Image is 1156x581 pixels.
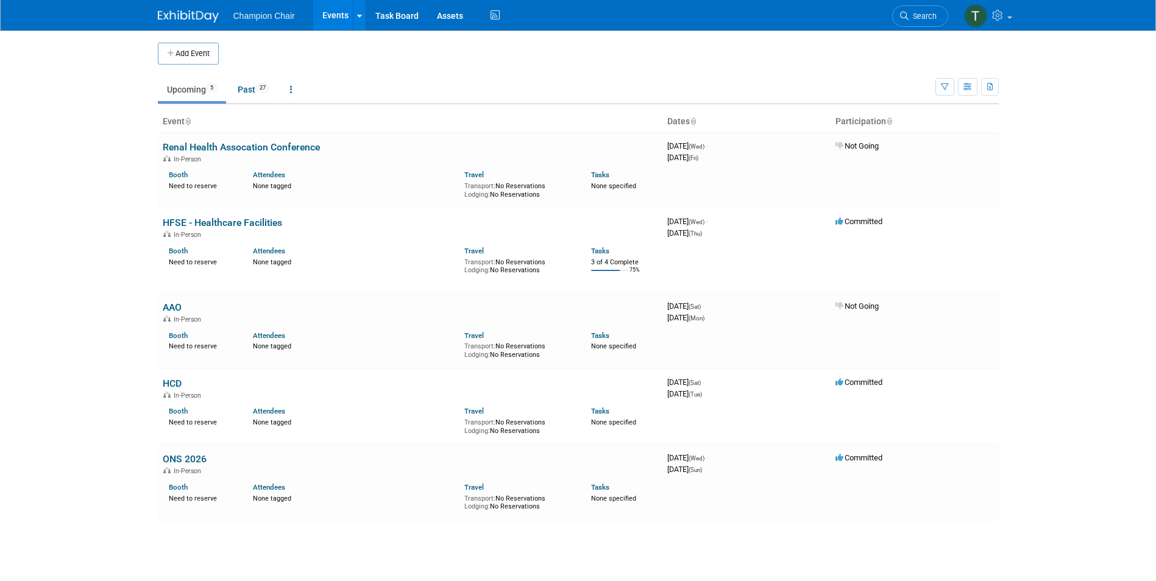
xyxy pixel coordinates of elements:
a: Attendees [253,483,285,491]
span: None specified [591,495,636,502]
span: Lodging: [464,427,490,435]
img: In-Person Event [163,467,171,473]
a: Attendees [253,171,285,179]
div: 3 of 4 Complete [591,258,658,267]
a: Travel [464,331,484,340]
span: In-Person [174,231,205,239]
div: None tagged [253,492,455,503]
span: 5 [207,83,217,93]
span: Lodging: [464,191,490,199]
img: ExhibitDay [158,10,219,23]
span: Not Going [835,141,879,150]
span: In-Person [174,467,205,475]
span: - [703,378,704,387]
span: In-Person [174,155,205,163]
a: Booth [169,247,188,255]
a: Booth [169,483,188,491]
a: Sort by Participation Type [886,116,892,126]
a: Travel [464,407,484,415]
div: No Reservations No Reservations [464,256,573,275]
div: None tagged [253,180,455,191]
span: Lodging: [464,351,490,359]
span: (Sat) [689,303,701,310]
img: In-Person Event [163,315,171,322]
span: (Wed) [689,455,704,462]
span: - [706,141,708,150]
div: No Reservations No Reservations [464,416,573,435]
span: None specified [591,182,636,190]
span: Transport: [464,342,495,350]
a: HFSE - Healthcare Facilities [163,217,282,228]
div: None tagged [253,256,455,267]
a: Tasks [591,247,609,255]
span: - [706,217,708,226]
img: In-Person Event [163,231,171,237]
span: In-Person [174,392,205,400]
span: [DATE] [667,141,708,150]
a: Booth [169,331,188,340]
th: Event [158,111,662,132]
a: Travel [464,247,484,255]
a: Travel [464,483,484,491]
th: Participation [831,111,999,132]
a: AAO [163,301,182,313]
span: None specified [591,342,636,350]
a: Tasks [591,407,609,415]
span: Transport: [464,182,495,190]
span: Lodging: [464,502,490,510]
span: Committed [835,378,882,387]
span: [DATE] [667,389,702,398]
a: Attendees [253,331,285,340]
div: Need to reserve [169,180,235,191]
img: In-Person Event [163,392,171,398]
a: Travel [464,171,484,179]
a: Attendees [253,407,285,415]
a: Attendees [253,247,285,255]
span: Lodging: [464,266,490,274]
div: None tagged [253,416,455,427]
span: Committed [835,217,882,226]
button: Add Event [158,43,219,65]
a: Renal Health Assocation Conference [163,141,320,153]
a: Tasks [591,331,609,340]
a: Tasks [591,483,609,491]
a: Sort by Start Date [690,116,696,126]
span: (Tue) [689,391,702,398]
div: No Reservations No Reservations [464,180,573,199]
a: Sort by Event Name [185,116,191,126]
span: Transport: [464,495,495,502]
span: Transport: [464,258,495,266]
div: Need to reserve [169,256,235,267]
span: (Sun) [689,467,702,473]
span: [DATE] [667,378,704,387]
span: - [706,453,708,462]
div: None tagged [253,340,455,351]
span: (Sat) [689,379,701,386]
a: Search [892,5,948,27]
span: None specified [591,418,636,426]
span: [DATE] [667,453,708,462]
span: - [703,301,704,311]
th: Dates [662,111,831,132]
span: (Mon) [689,315,704,322]
td: 75% [629,267,640,283]
span: Not Going [835,301,879,311]
div: No Reservations No Reservations [464,340,573,359]
span: [DATE] [667,228,702,238]
span: (Wed) [689,143,704,150]
span: [DATE] [667,153,698,162]
span: Transport: [464,418,495,426]
span: Search [909,12,937,21]
span: Committed [835,453,882,462]
span: [DATE] [667,313,704,322]
a: Tasks [591,171,609,179]
span: [DATE] [667,465,702,474]
span: [DATE] [667,301,704,311]
span: [DATE] [667,217,708,226]
a: Past27 [229,78,278,101]
a: Booth [169,171,188,179]
span: (Fri) [689,155,698,161]
div: Need to reserve [169,416,235,427]
a: Booth [169,407,188,415]
div: No Reservations No Reservations [464,492,573,511]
